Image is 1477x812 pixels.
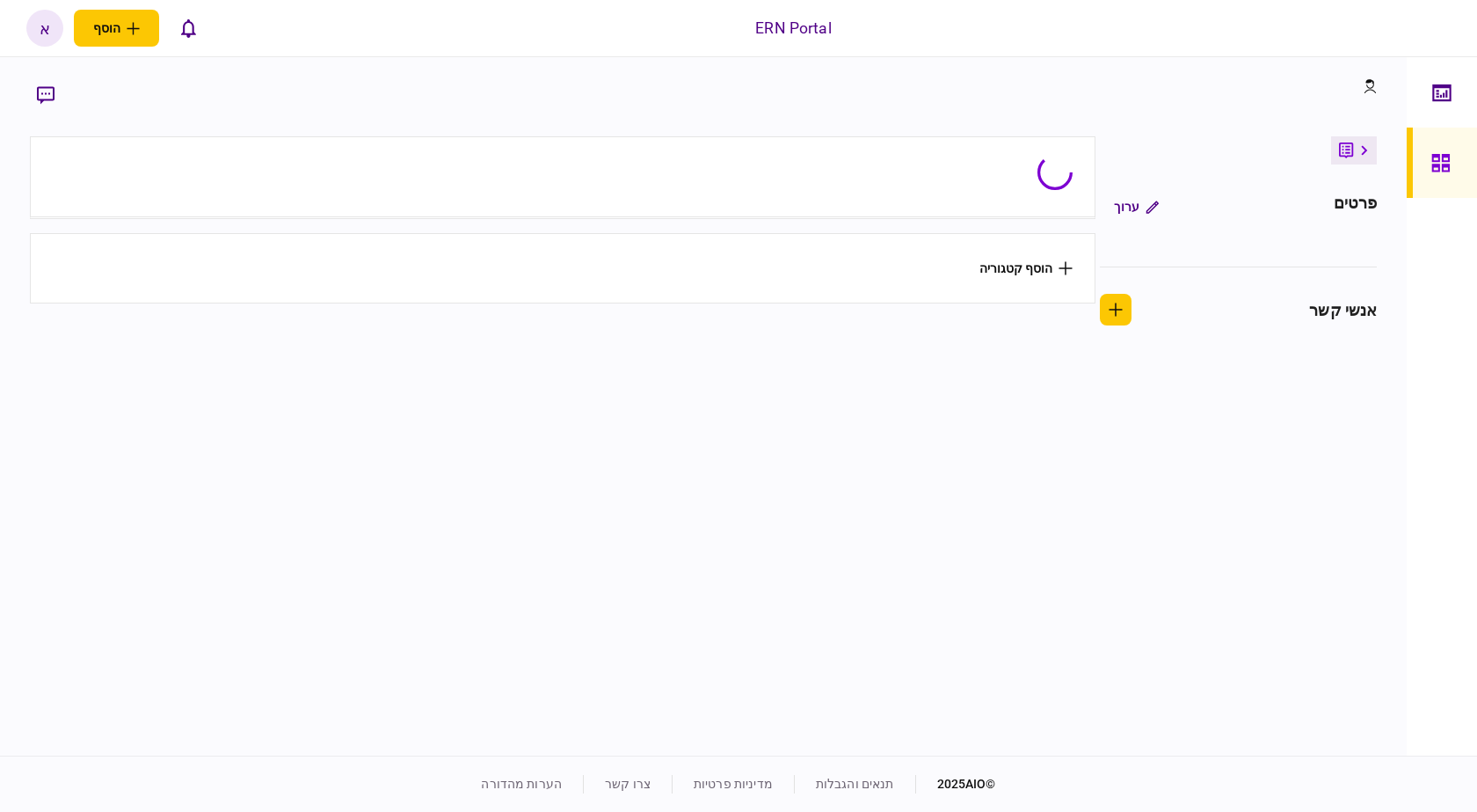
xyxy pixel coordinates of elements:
[979,261,1073,275] button: הוסף קטגוריה
[1309,298,1377,322] div: אנשי קשר
[694,777,773,791] a: מדיניות פרטיות
[816,777,894,791] a: תנאים והגבלות
[1100,191,1173,223] button: ערוך
[755,17,831,40] div: ERN Portal
[605,777,651,791] a: צרו קשר
[1334,191,1378,223] div: פרטים
[26,10,63,47] button: א
[170,10,207,47] button: פתח רשימת התראות
[74,10,159,47] button: פתח תפריט להוספת לקוח
[481,777,562,791] a: הערות מהדורה
[915,775,996,794] div: © 2025 AIO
